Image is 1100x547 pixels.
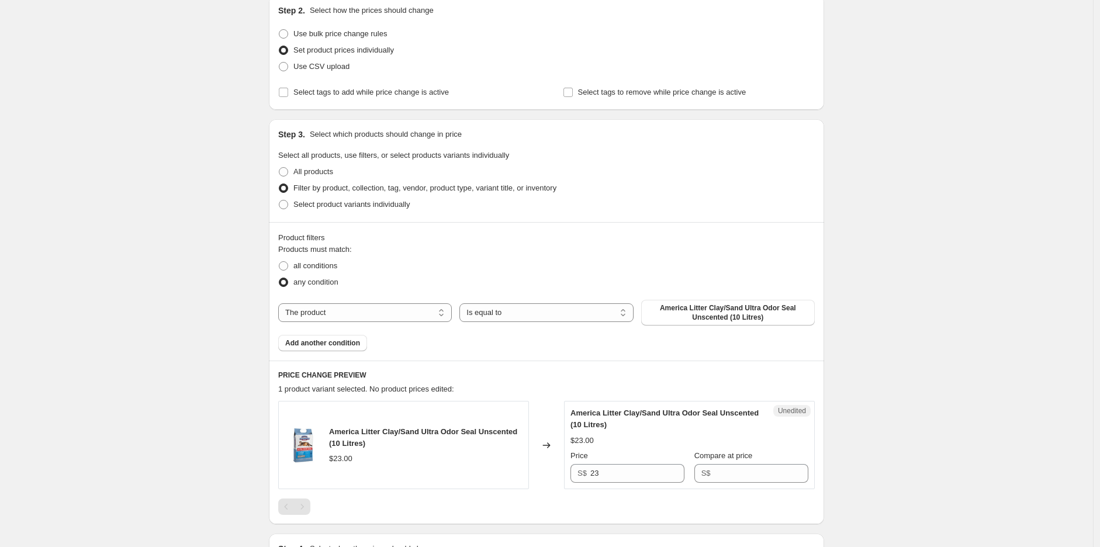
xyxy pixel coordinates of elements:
span: Products must match: [278,245,352,254]
span: S$ [701,469,711,477]
nav: Pagination [278,498,310,515]
span: Select all products, use filters, or select products variants individually [278,151,509,160]
span: Select product variants individually [293,200,410,209]
span: Price [570,451,588,460]
span: Add another condition [285,338,360,348]
span: All products [293,167,333,176]
span: Unedited [778,406,806,416]
p: Select which products should change in price [310,129,462,140]
div: Product filters [278,232,815,244]
span: S$ [577,469,587,477]
span: Select tags to remove while price change is active [578,88,746,96]
button: Add another condition [278,335,367,351]
span: Select tags to add while price change is active [293,88,449,96]
img: 1_9f57954c-93dc-4d20-b114-57e8d49fe985_80x.jpg [285,428,320,463]
span: any condition [293,278,338,286]
span: Compare at price [694,451,753,460]
h2: Step 2. [278,5,305,16]
p: Select how the prices should change [310,5,434,16]
span: Use bulk price change rules [293,29,387,38]
h2: Step 3. [278,129,305,140]
span: Filter by product, collection, tag, vendor, product type, variant title, or inventory [293,184,556,192]
span: all conditions [293,261,337,270]
span: Set product prices individually [293,46,394,54]
button: America Litter Clay/Sand Ultra Odor Seal Unscented (10 Litres) [641,300,815,326]
span: America Litter Clay/Sand Ultra Odor Seal Unscented (10 Litres) [329,427,517,448]
span: America Litter Clay/Sand Ultra Odor Seal Unscented (10 Litres) [648,303,808,322]
div: $23.00 [329,453,352,465]
span: 1 product variant selected. No product prices edited: [278,385,454,393]
span: Use CSV upload [293,62,350,71]
h6: PRICE CHANGE PREVIEW [278,371,815,380]
div: $23.00 [570,435,594,446]
span: America Litter Clay/Sand Ultra Odor Seal Unscented (10 Litres) [570,408,759,429]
